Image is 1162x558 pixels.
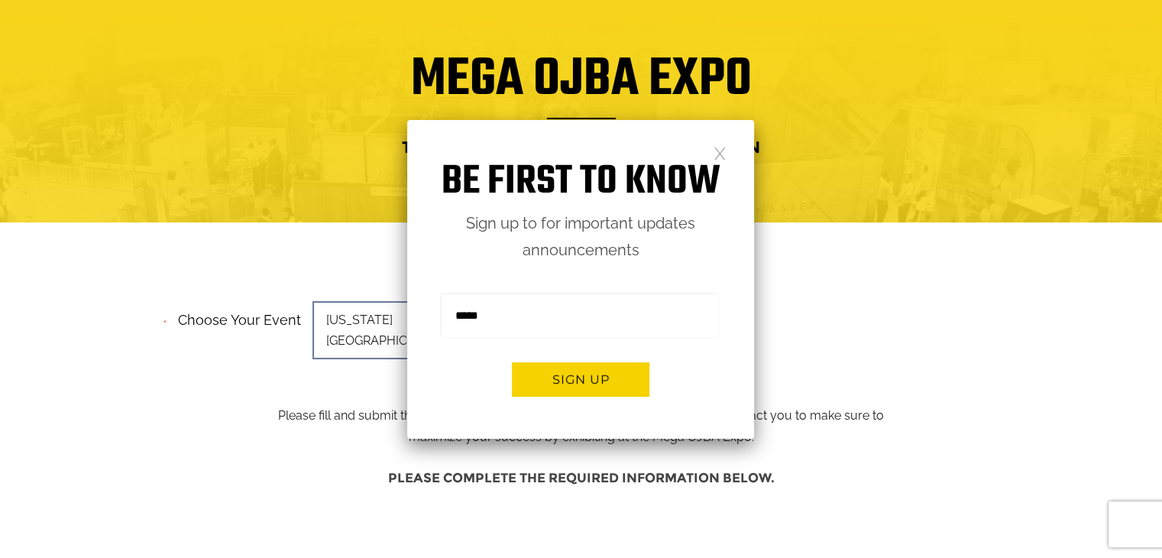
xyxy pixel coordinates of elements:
a: Close [714,146,727,159]
h1: Mega OJBA Expo [58,58,1105,119]
p: Please fill and submit the information below and one of our team members will contact you to make... [266,307,896,448]
button: Sign up [512,362,649,397]
h4: Please complete the required information below. [161,463,1002,493]
span: [US_STATE][GEOGRAPHIC_DATA] [312,301,526,359]
h1: Be first to know [407,158,754,206]
h4: Trade Show Exhibit Space Application [58,133,1105,161]
p: Sign up to for important updates announcements [407,210,754,264]
label: Choose your event [169,299,301,333]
